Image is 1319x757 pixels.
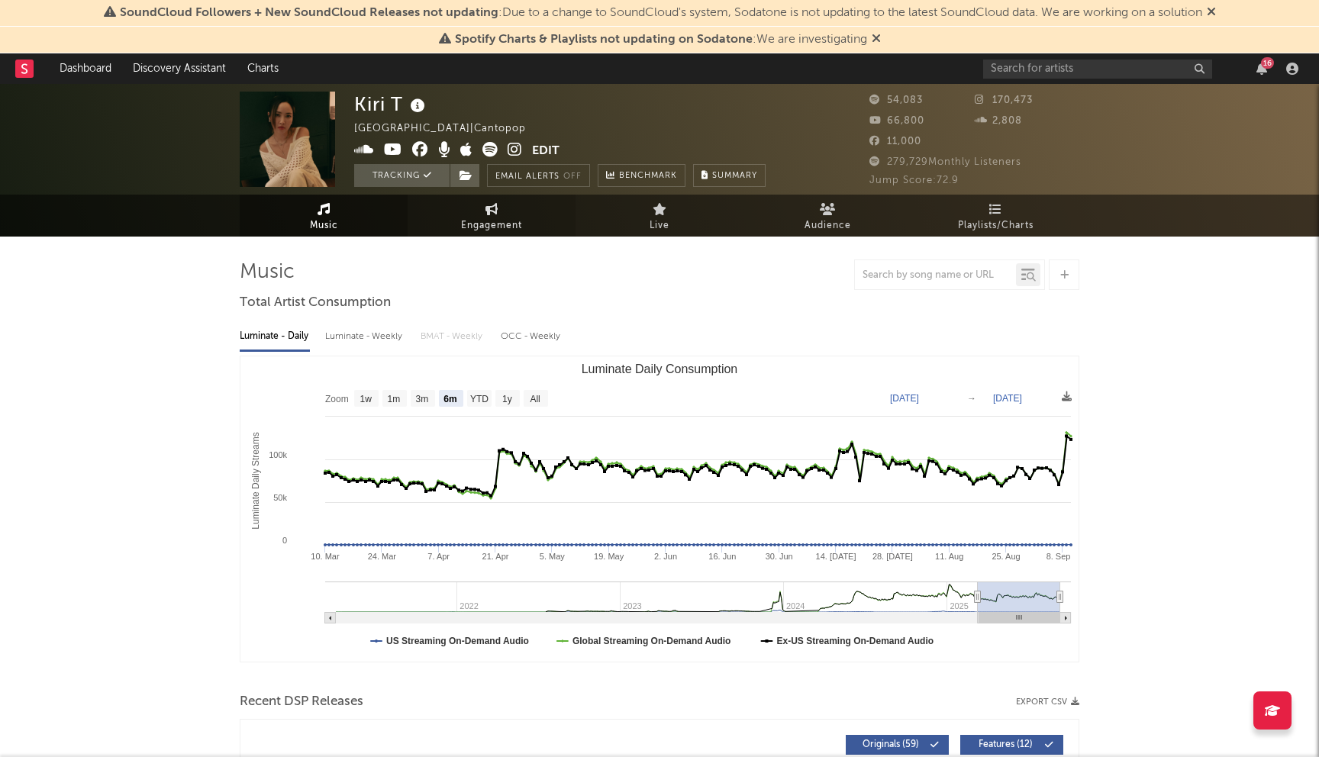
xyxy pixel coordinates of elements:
[992,552,1020,561] text: 25. Aug
[282,536,287,545] text: 0
[869,116,924,126] span: 66,800
[958,217,1034,235] span: Playlists/Charts
[890,393,919,404] text: [DATE]
[354,92,429,117] div: Kiri T
[708,552,736,561] text: 16. Jun
[935,552,963,561] text: 11. Aug
[869,95,923,105] span: 54,083
[470,394,489,404] text: YTD
[975,95,1033,105] span: 170,473
[766,552,793,561] text: 30. Jun
[368,552,397,561] text: 24. Mar
[563,172,582,181] em: Off
[273,493,287,502] text: 50k
[416,394,429,404] text: 3m
[487,164,590,187] button: Email AlertsOff
[408,195,576,237] a: Engagement
[654,552,677,561] text: 2. Jun
[855,269,1016,282] input: Search by song name or URL
[455,34,867,46] span: : We are investigating
[777,636,934,646] text: Ex-US Streaming On-Demand Audio
[461,217,522,235] span: Engagement
[354,120,543,138] div: [GEOGRAPHIC_DATA] | Cantopop
[240,294,391,312] span: Total Artist Consumption
[354,164,450,187] button: Tracking
[960,735,1063,755] button: Features(12)
[120,7,498,19] span: SoundCloud Followers + New SoundCloud Releases not updating
[250,432,261,529] text: Luminate Daily Streams
[594,552,624,561] text: 19. May
[693,164,766,187] button: Summary
[650,217,669,235] span: Live
[502,394,512,404] text: 1y
[310,217,338,235] span: Music
[530,394,540,404] text: All
[237,53,289,84] a: Charts
[240,324,310,350] div: Luminate - Daily
[572,636,731,646] text: Global Streaming On-Demand Audio
[532,142,560,161] button: Edit
[501,324,562,350] div: OCC - Weekly
[443,394,456,404] text: 6m
[619,167,677,185] span: Benchmark
[869,157,1021,167] span: 279,729 Monthly Listeners
[712,172,757,180] span: Summary
[970,740,1040,749] span: Features ( 12 )
[386,636,529,646] text: US Streaming On-Demand Audio
[1261,57,1274,69] div: 16
[427,552,450,561] text: 7. Apr
[1046,552,1071,561] text: 8. Sep
[122,53,237,84] a: Discovery Assistant
[872,34,881,46] span: Dismiss
[983,60,1212,79] input: Search for artists
[1256,63,1267,75] button: 16
[120,7,1202,19] span: : Due to a change to SoundCloud's system, Sodatone is not updating to the latest SoundCloud data....
[240,356,1079,662] svg: Luminate Daily Consumption
[482,552,509,561] text: 21. Apr
[816,552,856,561] text: 14. [DATE]
[872,552,913,561] text: 28. [DATE]
[269,450,287,459] text: 100k
[240,693,363,711] span: Recent DSP Releases
[805,217,851,235] span: Audience
[311,552,340,561] text: 10. Mar
[856,740,926,749] span: Originals ( 59 )
[869,137,921,147] span: 11,000
[388,394,401,404] text: 1m
[540,552,566,561] text: 5. May
[993,393,1022,404] text: [DATE]
[576,195,743,237] a: Live
[360,394,372,404] text: 1w
[325,394,349,404] text: Zoom
[975,116,1022,126] span: 2,808
[49,53,122,84] a: Dashboard
[743,195,911,237] a: Audience
[846,735,949,755] button: Originals(59)
[967,393,976,404] text: →
[582,362,738,375] text: Luminate Daily Consumption
[869,176,959,185] span: Jump Score: 72.9
[240,195,408,237] a: Music
[325,324,405,350] div: Luminate - Weekly
[911,195,1079,237] a: Playlists/Charts
[455,34,753,46] span: Spotify Charts & Playlists not updating on Sodatone
[1207,7,1216,19] span: Dismiss
[598,164,685,187] a: Benchmark
[1016,697,1079,707] button: Export CSV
